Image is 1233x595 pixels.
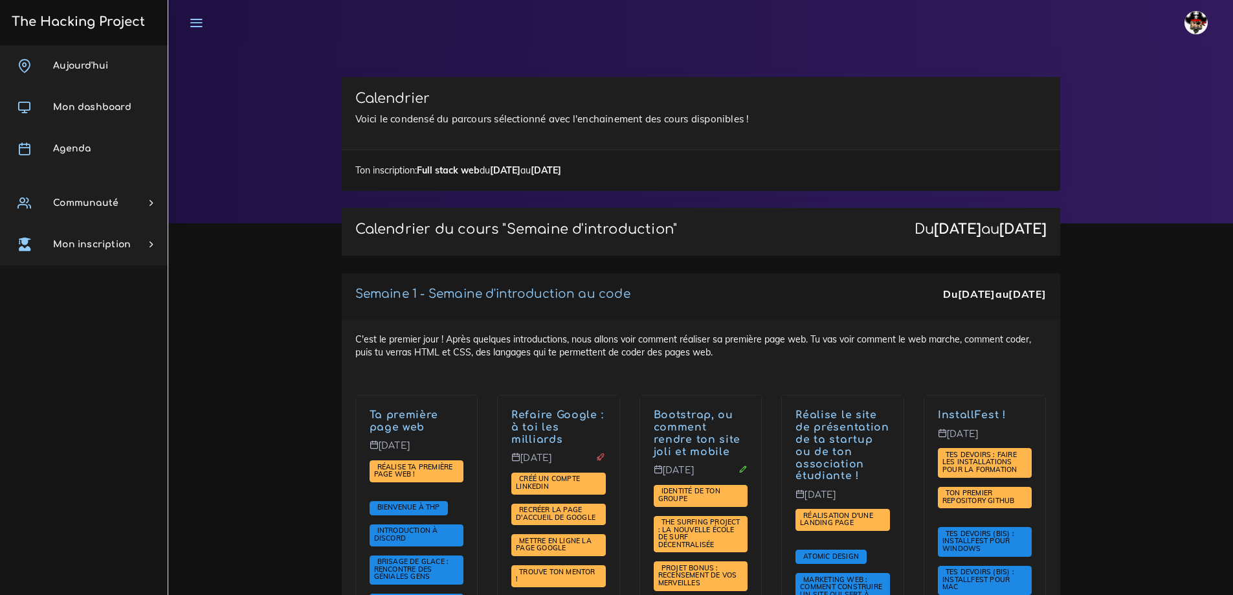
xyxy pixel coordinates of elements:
span: Pour ce projet, nous allons te proposer d'utiliser ton nouveau terminal afin de faire marcher Git... [938,487,1032,509]
a: Recréer la page d'accueil de Google [516,506,599,522]
strong: [DATE] [958,287,995,300]
p: [DATE] [654,465,748,486]
strong: [DATE] [1008,287,1046,300]
a: Ton premier repository GitHub [942,489,1018,506]
span: Nous allons te demander d'imaginer l'univers autour de ton groupe de travail. [654,485,748,507]
span: THP est avant tout un aventure humaine avec des rencontres. Avant de commencer nous allons te dem... [370,556,464,585]
div: Du au [915,221,1047,238]
p: Voici le condensé du parcours sélectionné avec l'enchainement des cours disponibles ! [355,111,1047,127]
a: Bootstrap, ou comment rendre ton site joli et mobile [654,409,741,457]
div: Ton inscription: du au [342,150,1060,190]
p: C'est le premier jour ! Après quelques introductions, nous allons voir comment réaliser sa premiè... [370,409,464,434]
span: Il est temps de faire toutes les installations nécéssaire au bon déroulement de ta formation chez... [938,566,1032,595]
span: Nous allons te donner des devoirs pour le weekend : faire en sorte que ton ordinateur soit prêt p... [938,448,1032,477]
strong: Full stack web [417,164,480,176]
span: Aujourd'hui [53,61,108,71]
span: Introduction à Discord [374,526,438,543]
a: PROJET BONUS : recensement de vos merveilles [658,564,737,588]
span: Communauté [53,198,118,208]
p: [DATE] [511,453,606,473]
a: Semaine 1 - Semaine d'introduction au code [355,287,630,300]
span: Identité de ton groupe [658,486,720,503]
a: Réalisation d'une landing page [800,511,873,528]
a: Tes devoirs : faire les installations pour la formation [942,451,1021,475]
span: Pour cette session, nous allons utiliser Discord, un puissant outil de gestion de communauté. Nou... [370,524,464,546]
span: Réalisation d'une landing page [800,511,873,528]
strong: [DATE] [999,221,1047,237]
p: Et voilà ! Nous te donnerons les astuces marketing pour bien savoir vendre un concept ou une idée... [795,409,890,482]
a: Tes devoirs (bis) : Installfest pour Windows [942,530,1014,554]
span: Le projet de toute une semaine ! Tu vas réaliser la page de présentation d'une organisation de to... [795,509,890,531]
p: Après avoir vu comment faire ses première pages, nous allons te montrer Bootstrap, un puissant fr... [654,409,748,458]
p: [DATE] [938,429,1032,449]
span: Tu vas voir comment penser composants quand tu fais des pages web. [795,550,867,564]
span: L'intitulé du projet est simple, mais le projet sera plus dur qu'il n'y parait. [511,504,606,526]
span: Salut à toi et bienvenue à The Hacking Project. Que tu sois avec nous pour 3 semaines, 12 semaine... [370,501,448,515]
span: Utilise tout ce que tu as vu jusqu'à présent pour faire profiter à la terre entière de ton super ... [511,534,606,556]
p: Calendrier du cours "Semaine d'introduction" [355,221,678,238]
span: Bienvenue à THP [374,502,443,511]
h3: Calendrier [355,91,1047,107]
a: Réalise ta première page web ! [374,462,453,479]
span: Dans ce projet, nous te demanderons de coder ta première page web. Ce sera l'occasion d'appliquer... [370,460,464,482]
span: Recréer la page d'accueil de Google [516,505,599,522]
p: Journée InstallFest - Git & Github [938,409,1032,421]
a: Réalise le site de présentation de ta startup ou de ton association étudiante ! [795,409,889,482]
span: Mon dashboard [53,102,131,112]
a: Créé un compte LinkedIn [516,475,580,491]
span: PROJET BONUS : recensement de vos merveilles [658,563,737,587]
a: Bienvenue à THP [374,503,443,512]
strong: [DATE] [934,221,981,237]
a: Ta première page web [370,409,439,433]
img: avatar [1184,11,1208,34]
strong: [DATE] [531,164,561,176]
strong: [DATE] [490,164,520,176]
p: C'est l'heure de ton premier véritable projet ! Tu vas recréer la très célèbre page d'accueil de ... [511,409,606,445]
span: Ce projet vise à souder la communauté en faisant profiter au plus grand nombre de vos projets. [654,561,748,590]
a: InstallFest ! [938,409,1006,421]
h3: The Hacking Project [8,15,145,29]
a: The Surfing Project : la nouvelle école de surf décentralisée [658,518,740,550]
i: Corrections cette journée là [739,465,748,474]
a: Mettre en ligne la page Google [516,537,592,554]
a: Atomic Design [800,552,862,561]
a: Trouve ton mentor ! [516,567,595,584]
a: Introduction à Discord [374,526,438,543]
span: Agenda [53,144,91,153]
span: Nous allons te demander de trouver la personne qui va t'aider à faire la formation dans les meill... [511,565,606,587]
p: [DATE] [795,489,890,510]
a: Brisage de glace : rencontre des géniales gens [374,557,449,581]
div: Du au [943,287,1046,302]
a: Identité de ton groupe [658,487,720,504]
i: Projet à rendre ce jour-là [596,453,605,462]
span: The Surfing Project : la nouvelle école de surf décentralisée [658,517,740,549]
span: Nous allons te montrer comment mettre en place WSL 2 sur ton ordinateur Windows 10. Ne le fait pa... [938,527,1032,556]
span: Tu vas devoir refaire la page d'accueil de The Surfing Project, une école de code décentralisée. ... [654,516,748,553]
span: Dans ce projet, tu vas mettre en place un compte LinkedIn et le préparer pour ta future vie. [511,473,606,495]
span: Brisage de glace : rencontre des géniales gens [374,557,449,581]
span: Créé un compte LinkedIn [516,474,580,491]
a: Tes devoirs (bis) : Installfest pour MAC [942,568,1014,592]
a: Refaire Google : à toi les milliards [511,409,603,445]
span: Mon inscription [53,240,131,249]
p: [DATE] [370,440,464,461]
